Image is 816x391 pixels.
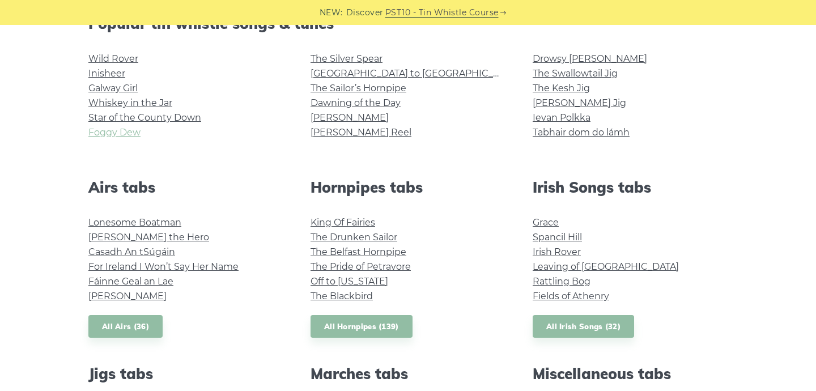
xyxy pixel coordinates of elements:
[311,178,505,196] h2: Hornpipes tabs
[88,217,181,228] a: Lonesome Boatman
[88,127,141,138] a: Foggy Dew
[533,68,618,79] a: The Swallowtail Jig
[533,261,679,272] a: Leaving of [GEOGRAPHIC_DATA]
[88,112,201,123] a: Star of the County Down
[311,83,406,93] a: The Sailor’s Hornpipe
[320,6,343,19] span: NEW:
[533,291,609,301] a: Fields of Athenry
[533,97,626,108] a: [PERSON_NAME] Jig
[533,53,647,64] a: Drowsy [PERSON_NAME]
[88,232,209,243] a: [PERSON_NAME] the Hero
[88,315,163,338] a: All Airs (36)
[88,53,138,64] a: Wild Rover
[533,246,581,257] a: Irish Rover
[311,97,401,108] a: Dawning of the Day
[346,6,384,19] span: Discover
[88,365,283,382] h2: Jigs tabs
[311,246,406,257] a: The Belfast Hornpipe
[311,315,413,338] a: All Hornpipes (139)
[88,291,167,301] a: [PERSON_NAME]
[533,127,630,138] a: Tabhair dom do lámh
[311,217,375,228] a: King Of Fairies
[533,232,582,243] a: Spancil Hill
[533,178,728,196] h2: Irish Songs tabs
[385,6,499,19] a: PST10 - Tin Whistle Course
[311,112,389,123] a: [PERSON_NAME]
[88,261,239,272] a: For Ireland I Won’t Say Her Name
[88,97,172,108] a: Whiskey in the Jar
[311,261,411,272] a: The Pride of Petravore
[533,276,590,287] a: Rattling Bog
[533,112,590,123] a: Ievan Polkka
[533,315,634,338] a: All Irish Songs (32)
[533,83,590,93] a: The Kesh Jig
[533,365,728,382] h2: Miscellaneous tabs
[88,276,173,287] a: Fáinne Geal an Lae
[311,291,373,301] a: The Blackbird
[88,15,728,32] h2: Popular tin whistle songs & tunes
[311,365,505,382] h2: Marches tabs
[88,246,175,257] a: Casadh An tSúgáin
[533,217,559,228] a: Grace
[311,276,388,287] a: Off to [US_STATE]
[311,127,411,138] a: [PERSON_NAME] Reel
[311,53,382,64] a: The Silver Spear
[311,68,520,79] a: [GEOGRAPHIC_DATA] to [GEOGRAPHIC_DATA]
[311,232,397,243] a: The Drunken Sailor
[88,68,125,79] a: Inisheer
[88,83,138,93] a: Galway Girl
[88,178,283,196] h2: Airs tabs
